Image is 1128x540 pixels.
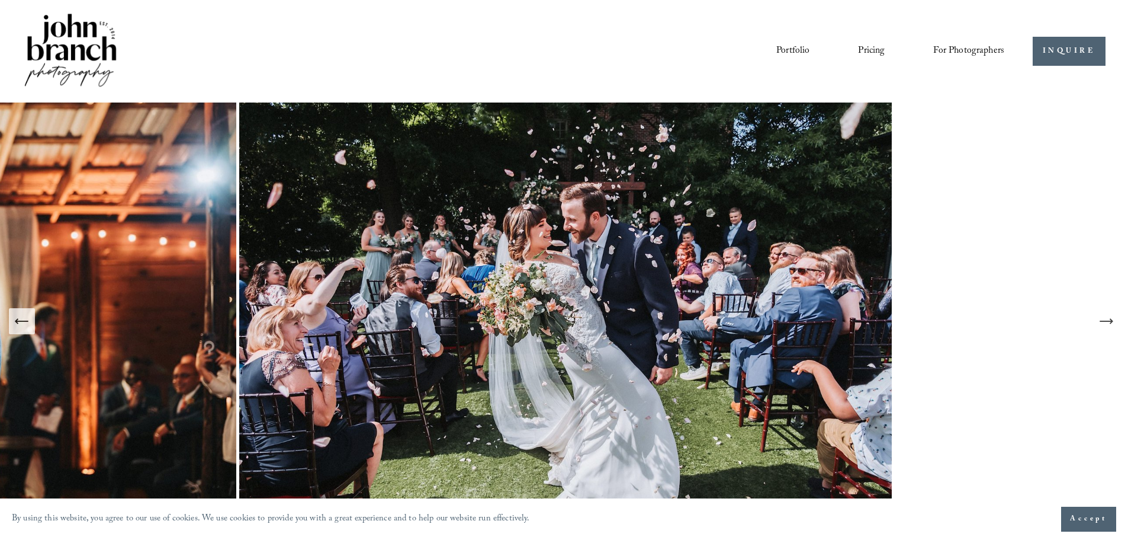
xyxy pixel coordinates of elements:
a: Portfolio [776,41,809,61]
button: Next Slide [1093,308,1119,334]
button: Previous Slide [9,308,35,334]
button: Accept [1061,507,1116,532]
img: Raleigh Wedding Photographer [239,103,895,540]
a: INQUIRE [1033,37,1105,66]
span: Accept [1070,513,1107,525]
p: By using this website, you agree to our use of cookies. We use cookies to provide you with a grea... [12,511,530,528]
span: For Photographers [933,42,1004,60]
a: Pricing [858,41,885,61]
a: folder dropdown [933,41,1004,61]
img: John Branch IV Photography [23,11,118,91]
